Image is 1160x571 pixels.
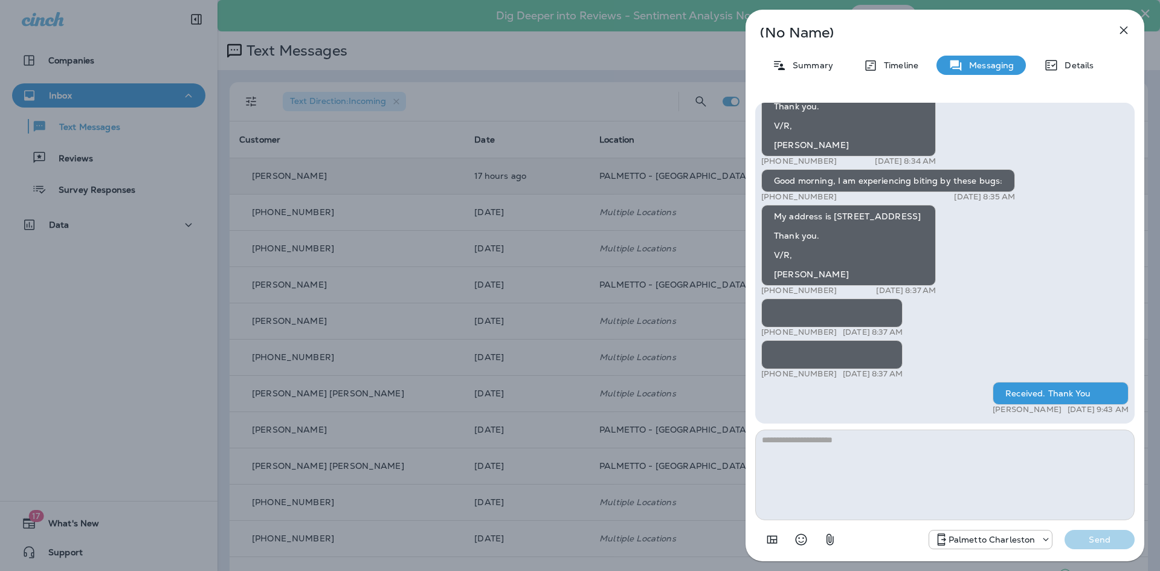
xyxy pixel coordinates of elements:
p: [DATE] 8:37 AM [843,369,903,379]
p: [DATE] 8:34 AM [875,156,936,166]
p: [DATE] 8:35 AM [954,192,1015,202]
div: My address is [STREET_ADDRESS] Thank you. V/R, [PERSON_NAME] [761,76,936,156]
div: Received. Thank You [993,382,1129,405]
p: (No Name) [760,28,1090,37]
button: Select an emoji [789,527,813,552]
p: Summary [787,60,833,70]
p: [PHONE_NUMBER] [761,192,837,202]
div: My address is [STREET_ADDRESS] Thank you. V/R, [PERSON_NAME] [761,205,936,286]
p: [PHONE_NUMBER] [761,327,837,337]
p: [PHONE_NUMBER] [761,156,837,166]
p: [PHONE_NUMBER] [761,286,837,295]
p: [DATE] 8:37 AM [843,327,903,337]
p: Palmetto Charleston [949,535,1036,544]
div: Good morning, I am experiencing biting by these bugs: [761,169,1015,192]
p: Details [1058,60,1094,70]
p: [PHONE_NUMBER] [761,369,837,379]
p: [DATE] 9:43 AM [1068,405,1129,415]
button: Add in a premade template [760,527,784,552]
p: [DATE] 8:37 AM [876,286,936,295]
p: Messaging [963,60,1014,70]
div: +1 (843) 277-8322 [929,532,1052,547]
p: [PERSON_NAME] [993,405,1062,415]
p: Timeline [878,60,918,70]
